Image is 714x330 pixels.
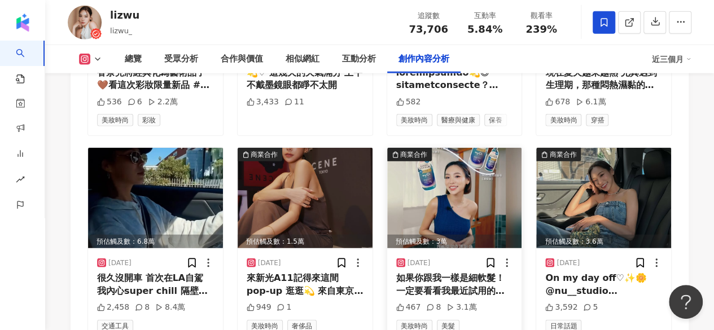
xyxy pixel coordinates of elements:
[108,258,132,268] div: [DATE]
[342,52,376,66] div: 互動分析
[549,149,576,160] div: 商業合作
[545,96,570,108] div: 678
[586,114,608,126] span: 穿搭
[396,272,513,297] div: 如果你跟我一樣是細軟髮！ 一定要看看我最近試用的這組 來自日本的 myO2 水氧洗髮精 #藍光系列 主打美容酸素水成分 洗完真的超蓬鬆 髮絲卻柔順不打結🫶🏻 添加水解角蛋白＋美容氧氣水成分 洗完...
[258,258,281,268] div: [DATE]
[221,52,263,66] div: 合作與價值
[396,302,421,313] div: 467
[88,148,223,248] div: post-image預估觸及數：6.8萬
[155,302,185,313] div: 8.4萬
[97,114,133,126] span: 美妝時尚
[484,114,507,126] span: 保養
[135,302,150,313] div: 8
[68,6,102,39] img: KOL Avatar
[14,14,32,32] img: logo icon
[138,114,160,126] span: 彩妝
[110,27,132,35] span: lizwu_
[125,52,142,66] div: 總覽
[396,114,432,126] span: 美妝時尚
[238,148,373,248] div: post-image商業合作預估觸及數：1.5萬
[97,96,122,108] div: 536
[284,96,304,108] div: 11
[247,272,363,297] div: 來新光A11記得來這間 pop-up 逛逛💫 來自東京的 @cene_taiwan_ 是 Skin-kind 飾品品牌 使用醫療級不鏽鋼材質，對肌膚友善 每天配戴也不怕氧化或過敏！ 很喜歡它中性...
[387,148,522,248] img: post-image
[437,114,480,126] span: 醫療與健康
[97,302,129,313] div: 2,458
[446,302,476,313] div: 3.1萬
[520,10,563,21] div: 觀看率
[238,148,373,248] img: post-image
[536,148,671,248] img: post-image
[286,52,319,66] div: 相似網紅
[557,258,580,268] div: [DATE]
[545,302,577,313] div: 3,592
[467,24,502,35] span: 5.84%
[128,96,142,108] div: 6
[387,148,522,248] div: post-image商業合作預估觸及數：3萬
[545,114,581,126] span: 美妝時尚
[247,67,363,92] div: 💫♡ 這幾天的天氣滿分 上午不戴墨鏡眼都睜不太開
[396,67,513,92] div: loremipsumdo💫😆 sitametconsecte？ adipis elitse♡ doeius，temporinci、utla etdolO+Magn，al＋enimad！ mini...
[545,67,662,92] div: 現在夏天越來越熱 尤其遇到生理期，那種悶熱濕黏的感覺 真的會超級崩潰！ 平常工作需要跑來跑去 無法即時找到定點更換衛生棉 所以我很重視衛生棉更不夠乾爽✨ 讓我安心自在，不怕悶也不怕外漏 滑到Th...
[652,50,691,68] div: 近三個月
[148,96,178,108] div: 2.2萬
[426,302,441,313] div: 8
[247,96,279,108] div: 3,433
[408,258,431,268] div: [DATE]
[407,10,450,21] div: 追蹤數
[525,24,557,35] span: 239%
[400,149,427,160] div: 商業合作
[387,235,522,249] div: 預估觸及數：3萬
[88,148,223,248] img: post-image
[398,52,449,66] div: 創作內容分析
[247,302,271,313] div: 949
[251,149,278,160] div: 商業合作
[536,235,671,249] div: 預估觸及數：3.6萬
[16,41,38,85] a: search
[164,52,198,66] div: 受眾分析
[545,272,662,297] div: On my day off♡✨🌼 @nu__studio Handmade編織包好可愛耶！ 但本人不是巧手 一直呼叫老師幫忙[PERSON_NAME]
[576,96,606,108] div: 6.1萬
[409,23,448,35] span: 73,706
[396,96,421,108] div: 582
[16,168,25,193] span: rise
[238,235,373,249] div: 預估觸及數：1.5萬
[669,285,703,319] iframe: Help Scout Beacon - Open
[110,8,139,22] div: lizwu
[463,10,506,21] div: 互動率
[277,302,291,313] div: 1
[88,235,223,249] div: 預估觸及數：6.8萬
[97,67,214,92] div: 香奈兒將經典化為藝術品了🤎​ 看這次彩妝限量新品 #香奈兒珠寶鈕扣四色眼影，在色塊上壓斜紋軟呢、菱格紋、山茶花、經典雙C標誌​ 真的精緻得像收藏品一樣！​ （開箱的時候一度捨不得下手😍）​ 共四...
[536,148,671,248] div: post-image商業合作預估觸及數：3.6萬
[583,302,598,313] div: 5
[97,272,214,297] div: 很久沒開車 首次在LA自駕 我內心super chill 隔壁副駕倒是super緊張..😂😍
